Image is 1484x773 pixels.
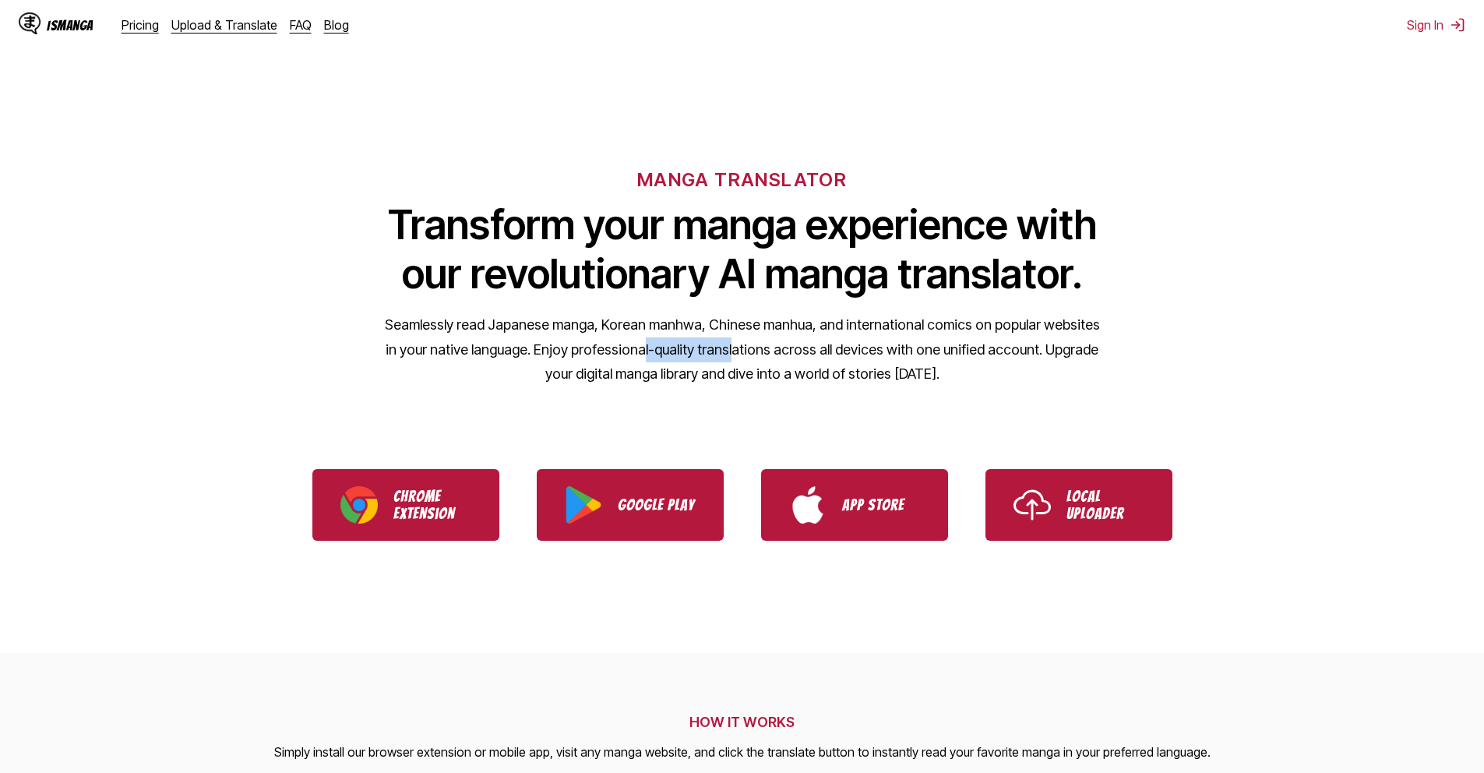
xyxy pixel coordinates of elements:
p: Local Uploader [1066,488,1144,522]
a: Blog [324,17,349,33]
a: Pricing [122,17,159,33]
a: Use IsManga Local Uploader [985,469,1172,541]
h6: MANGA TRANSLATOR [637,168,847,191]
a: Upload & Translate [171,17,277,33]
div: IsManga [47,18,93,33]
img: Sign out [1450,17,1465,33]
p: Google Play [618,496,696,514]
p: App Store [842,496,920,514]
h2: HOW IT WORKS [274,714,1211,730]
button: Sign In [1407,17,1465,33]
p: Seamlessly read Japanese manga, Korean manhwa, Chinese manhua, and international comics on popula... [384,312,1101,386]
p: Simply install our browser extension or mobile app, visit any manga website, and click the transl... [274,743,1211,763]
img: App Store logo [789,486,827,524]
img: IsManga Logo [19,12,41,34]
a: IsManga LogoIsManga [19,12,122,37]
a: Download IsManga Chrome Extension [312,469,499,541]
img: Google Play logo [565,486,602,524]
a: Download IsManga from App Store [761,469,948,541]
a: FAQ [290,17,312,33]
a: Download IsManga from Google Play [537,469,724,541]
img: Chrome logo [340,486,378,524]
img: Upload icon [1013,486,1051,524]
p: Chrome Extension [393,488,471,522]
h1: Transform your manga experience with our revolutionary AI manga translator. [384,200,1101,298]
